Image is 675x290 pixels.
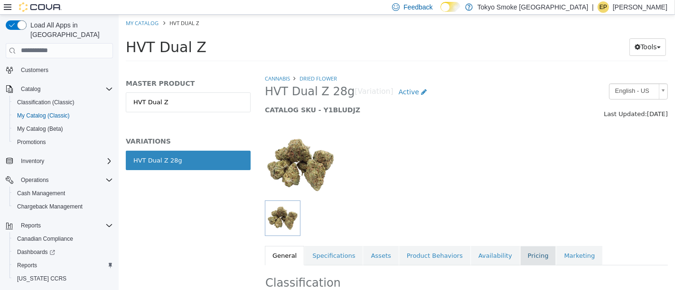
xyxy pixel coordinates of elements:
a: My Catalog (Beta) [13,123,67,135]
span: My Catalog (Beta) [13,123,113,135]
span: HVT Dual Z 28g [146,70,236,84]
a: Promotions [13,136,50,148]
a: Availability [352,231,401,251]
a: Specifications [186,231,244,251]
button: [US_STATE] CCRS [9,272,117,285]
span: Cash Management [17,190,65,197]
button: Chargeback Management [9,200,117,213]
a: Cannabis [146,60,171,67]
a: Cash Management [13,188,69,199]
a: General [146,231,186,251]
a: Dashboards [13,246,59,258]
button: Inventory [17,155,48,167]
p: Tokyo Smoke [GEOGRAPHIC_DATA] [478,1,589,13]
button: Reports [9,259,117,272]
span: Dashboards [17,248,55,256]
span: Operations [17,174,113,186]
span: Last Updated: [485,96,528,103]
button: Reports [2,219,117,232]
h5: MASTER PRODUCT [7,64,132,73]
span: Catalog [21,85,40,93]
a: Canadian Compliance [13,233,77,245]
a: [US_STATE] CCRS [13,273,70,284]
small: [Variation] [236,73,274,81]
span: Reports [17,262,37,269]
h5: VARIATIONS [7,122,132,131]
a: My Catalog (Classic) [13,110,74,121]
a: Assets [244,231,280,251]
a: Marketing [438,231,484,251]
span: Customers [21,66,48,74]
span: Feedback [403,2,432,12]
a: Reports [13,260,41,271]
button: Reports [17,220,45,231]
span: Operations [21,176,49,184]
button: Catalog [2,82,117,96]
span: English - US [491,69,536,84]
span: Catalog [17,83,113,95]
button: Customers [2,63,117,77]
span: Cash Management [13,188,113,199]
span: Inventory [17,155,113,167]
span: Classification (Classic) [17,99,75,106]
span: Customers [17,64,113,76]
span: Washington CCRS [13,273,113,284]
span: EP [600,1,607,13]
span: [US_STATE] CCRS [17,275,66,282]
span: Canadian Compliance [17,235,73,243]
a: Dried Flower [181,60,218,67]
span: Reports [13,260,113,271]
button: Canadian Compliance [9,232,117,245]
button: Classification (Classic) [9,96,117,109]
button: Inventory [2,154,117,168]
button: Catalog [17,83,44,95]
p: | [592,1,594,13]
a: Pricing [402,231,438,251]
button: Cash Management [9,187,117,200]
button: My Catalog (Beta) [9,122,117,136]
span: Dashboards [13,246,113,258]
h2: Classification [147,261,549,276]
span: Reports [17,220,113,231]
a: Chargeback Management [13,201,86,212]
img: Cova [19,2,62,12]
button: Tools [511,24,547,41]
a: English - US [490,69,549,85]
span: Inventory [21,157,44,165]
span: My Catalog (Classic) [13,110,113,121]
span: Classification (Classic) [13,97,113,108]
span: HVT Dual Z [7,24,88,41]
a: HVT Dual Z [7,78,132,98]
a: Classification (Classic) [13,97,78,108]
div: HVT Dual Z 28g [15,141,64,151]
input: Dark Mode [441,2,460,12]
span: Reports [21,222,41,229]
span: HVT Dual Z [51,5,80,12]
span: My Catalog (Classic) [17,112,70,119]
h5: CATALOG SKU - Y1BLUDJZ [146,91,445,100]
span: Chargeback Management [13,201,113,212]
span: Chargeback Management [17,203,83,210]
span: Promotions [13,136,113,148]
a: Product Behaviors [281,231,352,251]
span: My Catalog (Beta) [17,125,63,133]
span: Active [280,73,300,81]
div: Ethan Provencal [598,1,609,13]
a: Dashboards [9,245,117,259]
button: Operations [17,174,53,186]
button: Operations [2,173,117,187]
span: [DATE] [528,96,549,103]
a: My Catalog [7,5,40,12]
span: Load All Apps in [GEOGRAPHIC_DATA] [27,20,113,39]
button: Promotions [9,136,117,149]
a: Customers [17,64,52,76]
span: Promotions [17,138,46,146]
img: 150 [146,115,217,186]
span: Canadian Compliance [13,233,113,245]
button: My Catalog (Classic) [9,109,117,122]
p: [PERSON_NAME] [613,1,667,13]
